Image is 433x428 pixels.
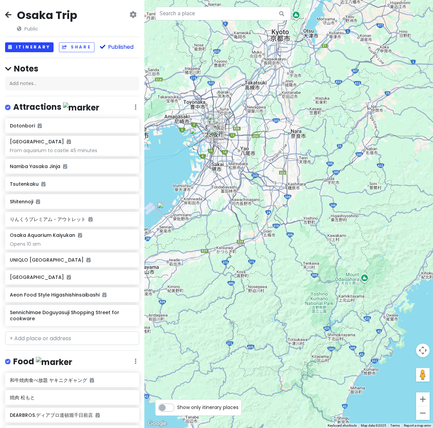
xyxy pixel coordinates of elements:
span: Show only itinerary places [177,404,239,411]
div: Oretachino-curry ya [208,125,223,140]
h4: Notes [5,63,139,74]
i: Added to itinerary [88,217,92,222]
h6: Tsutenkaku [10,181,134,187]
i: Added to itinerary [67,275,71,280]
h4: Attractions [13,102,99,113]
a: Open this area in Google Maps (opens a new window) [146,419,168,428]
i: Added to itinerary [36,199,40,204]
i: Added to itinerary [102,292,106,297]
h6: Dotonbori [10,123,134,129]
i: Added to itinerary [38,123,42,128]
div: UNIQLO OSAKA [207,113,222,127]
span: Public [17,25,77,33]
div: Namba Yasaka Jinja [207,126,222,141]
button: Share [59,42,94,52]
input: + Add place or address [5,331,139,345]
h6: UNIQLO [GEOGRAPHIC_DATA] [10,257,134,263]
i: Added to itinerary [96,413,100,417]
h2: Osaka Trip [17,8,77,22]
div: Dotonbori [208,124,223,139]
div: りんくうプレミアム・アウトレット [157,202,172,217]
img: marker [36,357,72,367]
h6: りんくうプレミアム・アウトレット [10,216,134,222]
div: Opens 10 am [10,241,134,247]
div: Aeon Food Style Higashishinsaibashi [209,123,224,138]
div: 和牛焼肉食べ放題 ヤキニクギャング [208,114,223,129]
img: Google [146,419,168,428]
button: Published [100,42,133,52]
button: Zoom in [416,392,430,406]
h6: DEARBROS.ディアブロ道頓堀千日前店 [10,412,134,418]
h6: [GEOGRAPHIC_DATA] [10,139,71,145]
button: Zoom out [416,406,430,420]
h6: 和牛焼肉食べ放題 ヤキニクギャング [10,377,134,383]
div: Osaka Aquarium Kaiyukan [190,128,205,143]
h6: Sennichimae Doguyasuji Shopping Street for cookware [10,309,134,322]
i: Added to itinerary [78,233,82,238]
button: Map camera controls [416,344,430,357]
i: Added to itinerary [63,164,67,169]
div: Tsutenkaku [209,128,224,143]
div: Umeda Sky Building [205,113,220,127]
a: Terms (opens in new tab) [390,424,400,427]
div: From aquarium to castle 45 minutes [10,147,134,154]
button: Keyboard shortcuts [328,423,357,428]
img: marker [63,102,99,113]
i: Added to itinerary [41,182,45,186]
h6: Osaka Aquarium Kaiyukan [10,232,82,238]
i: Added to itinerary [67,139,71,144]
h6: Namba Yasaka Jinja [10,163,134,169]
button: Drag Pegman onto the map to open Street View [416,368,430,382]
button: Itinerary [5,42,54,52]
i: Added to itinerary [86,258,90,262]
h6: [GEOGRAPHIC_DATA] [10,274,134,280]
div: Add notes... [5,77,139,91]
h6: Aeon Food Style Higashishinsaibashi [10,292,134,298]
span: Map data ©2025 [361,424,386,427]
h6: Shitennoji [10,199,134,205]
input: Search a place [155,7,291,20]
a: Report a map error [404,424,431,427]
i: Added to itinerary [90,378,94,383]
div: Shitennoji [211,128,226,143]
div: 焼肉 松もと [208,124,223,139]
h6: 焼肉 松もと [10,394,134,401]
h4: Food [13,356,72,367]
div: Osaka Castle [214,118,229,133]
